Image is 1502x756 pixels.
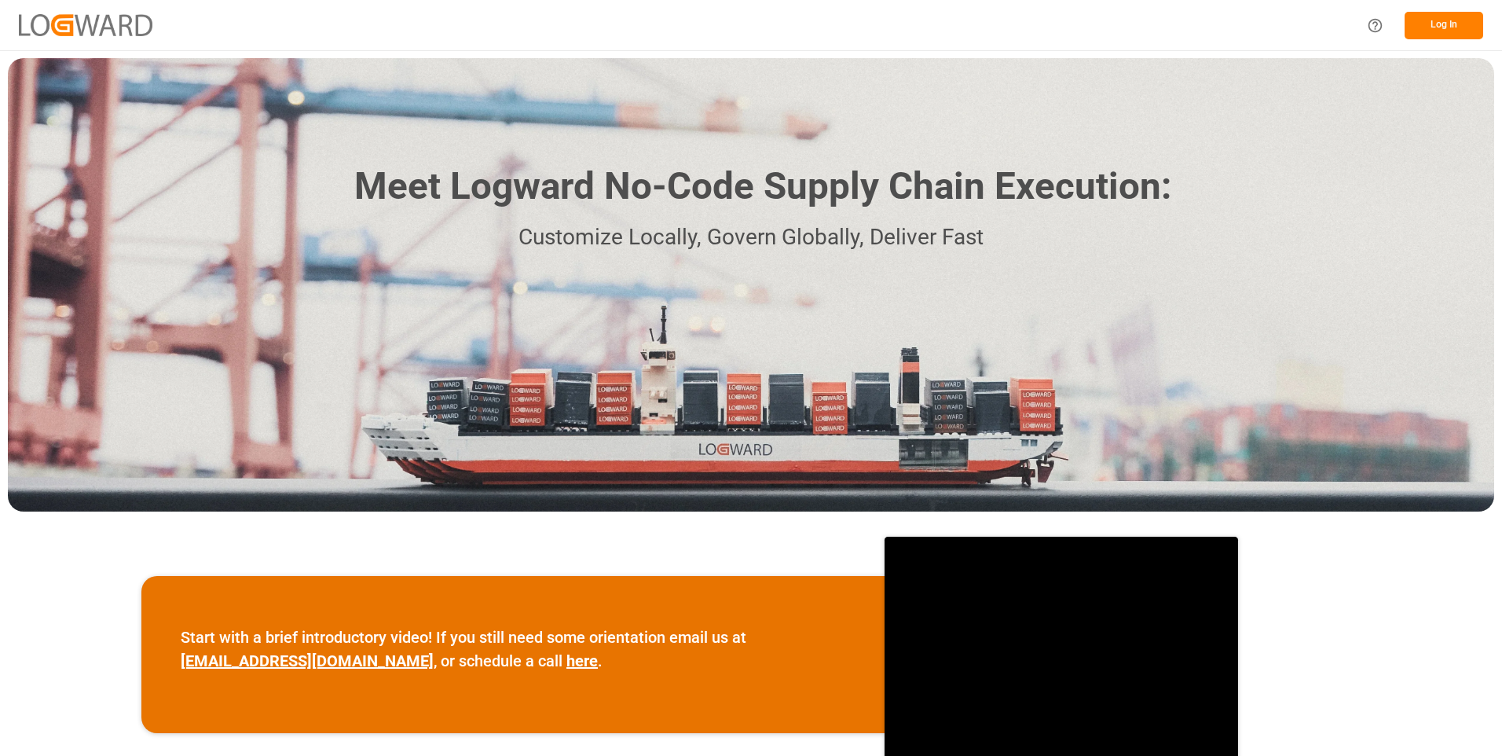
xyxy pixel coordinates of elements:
[331,220,1171,255] p: Customize Locally, Govern Globally, Deliver Fast
[19,14,152,35] img: Logward_new_orange.png
[566,651,598,670] a: here
[181,626,845,673] p: Start with a brief introductory video! If you still need some orientation email us at , or schedu...
[181,651,434,670] a: [EMAIL_ADDRESS][DOMAIN_NAME]
[1405,12,1483,39] button: Log In
[354,159,1171,215] h1: Meet Logward No-Code Supply Chain Execution:
[1357,8,1393,43] button: Help Center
